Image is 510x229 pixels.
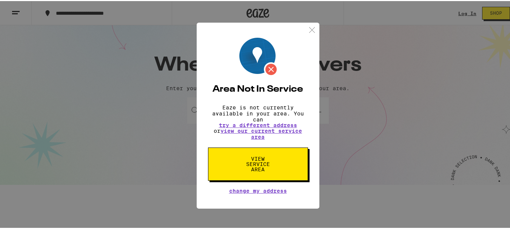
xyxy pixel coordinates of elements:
span: View Service Area [239,155,277,171]
h2: Area Not In Service [208,84,308,93]
p: Eaze is not currently available in your area. You can or [208,103,308,139]
button: Change My Address [229,187,287,192]
button: View Service Area [208,146,308,180]
a: view our current service area [220,127,302,139]
img: close.svg [307,24,317,34]
img: Location [239,37,278,75]
span: Hi. Need any help? [5,5,54,11]
a: View Service Area [208,155,308,161]
button: try a different address [219,121,297,127]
